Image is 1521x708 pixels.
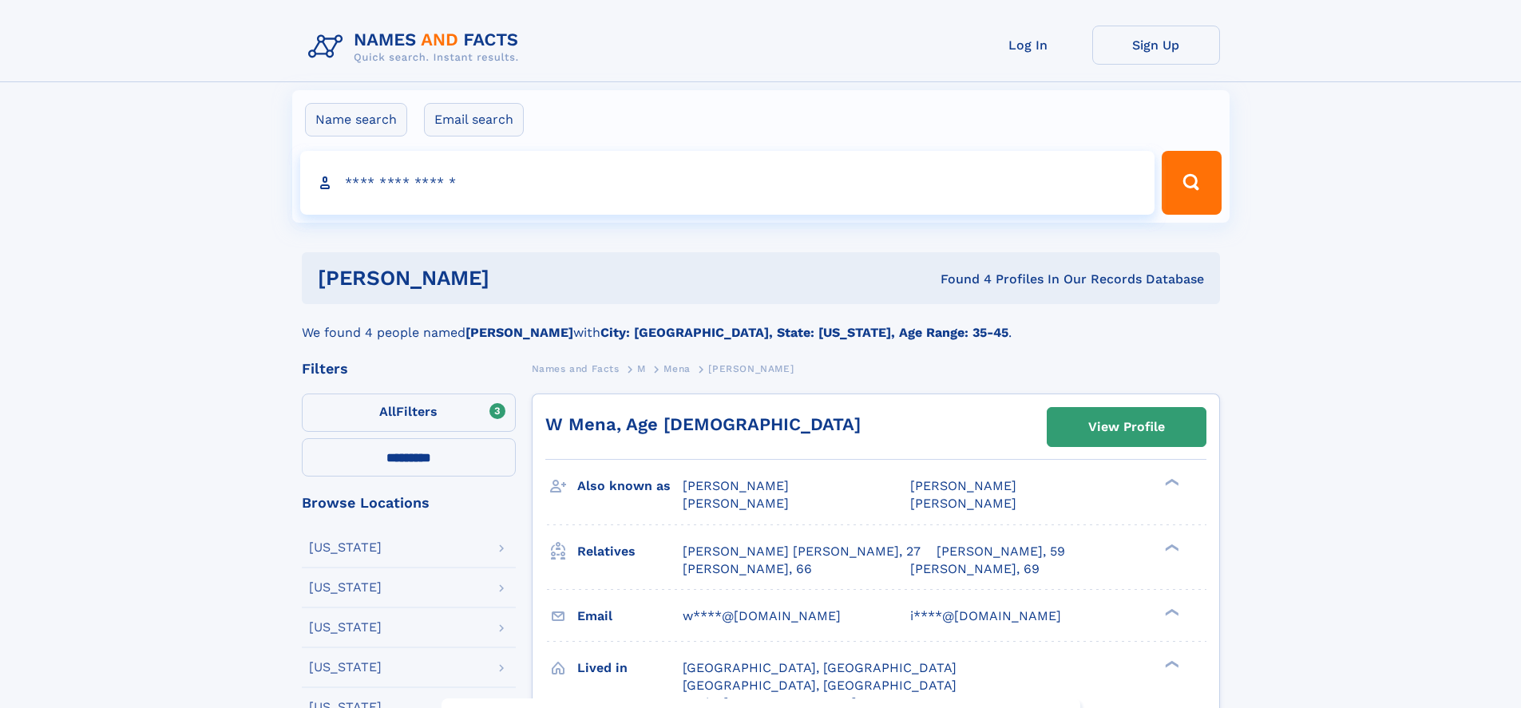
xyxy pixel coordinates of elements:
[683,660,957,675] span: [GEOGRAPHIC_DATA], [GEOGRAPHIC_DATA]
[663,358,690,378] a: Mena
[910,560,1040,578] a: [PERSON_NAME], 69
[305,103,407,136] label: Name search
[309,541,382,554] div: [US_STATE]
[302,394,516,432] label: Filters
[1161,659,1180,669] div: ❯
[309,581,382,594] div: [US_STATE]
[465,325,573,340] b: [PERSON_NAME]
[302,362,516,376] div: Filters
[683,478,789,493] span: [PERSON_NAME]
[309,621,382,634] div: [US_STATE]
[910,478,1016,493] span: [PERSON_NAME]
[683,496,789,511] span: [PERSON_NAME]
[1161,542,1180,552] div: ❯
[300,151,1155,215] input: search input
[302,304,1220,342] div: We found 4 people named with .
[708,363,794,374] span: [PERSON_NAME]
[683,543,921,560] a: [PERSON_NAME] [PERSON_NAME], 27
[424,103,524,136] label: Email search
[715,271,1204,288] div: Found 4 Profiles In Our Records Database
[964,26,1092,65] a: Log In
[532,358,620,378] a: Names and Facts
[302,496,516,510] div: Browse Locations
[1162,151,1221,215] button: Search Button
[663,363,690,374] span: Mena
[577,603,683,630] h3: Email
[309,661,382,674] div: [US_STATE]
[1048,408,1206,446] a: View Profile
[1161,607,1180,617] div: ❯
[910,496,1016,511] span: [PERSON_NAME]
[683,560,812,578] a: [PERSON_NAME], 66
[577,473,683,500] h3: Also known as
[577,538,683,565] h3: Relatives
[379,404,396,419] span: All
[637,358,646,378] a: M
[637,363,646,374] span: M
[545,414,861,434] a: W Mena, Age [DEMOGRAPHIC_DATA]
[1088,409,1165,445] div: View Profile
[577,655,683,682] h3: Lived in
[683,678,957,693] span: [GEOGRAPHIC_DATA], [GEOGRAPHIC_DATA]
[318,268,715,288] h1: [PERSON_NAME]
[1161,477,1180,488] div: ❯
[302,26,532,69] img: Logo Names and Facts
[1092,26,1220,65] a: Sign Up
[600,325,1008,340] b: City: [GEOGRAPHIC_DATA], State: [US_STATE], Age Range: 35-45
[937,543,1065,560] a: [PERSON_NAME], 59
